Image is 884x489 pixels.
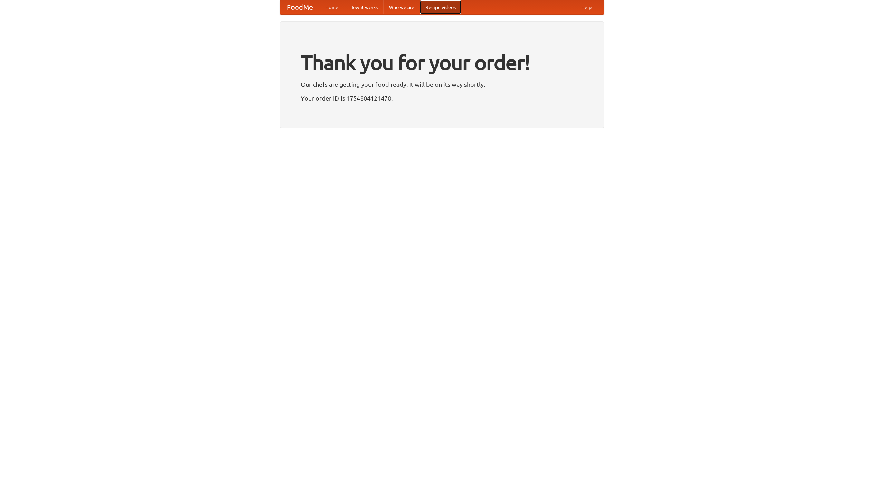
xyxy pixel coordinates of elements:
a: How it works [344,0,383,14]
a: Who we are [383,0,420,14]
a: Home [320,0,344,14]
a: FoodMe [280,0,320,14]
a: Recipe videos [420,0,461,14]
p: Our chefs are getting your food ready. It will be on its way shortly. [301,79,583,90]
a: Help [576,0,597,14]
p: Your order ID is 1754804121470. [301,93,583,103]
h1: Thank you for your order! [301,46,583,79]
